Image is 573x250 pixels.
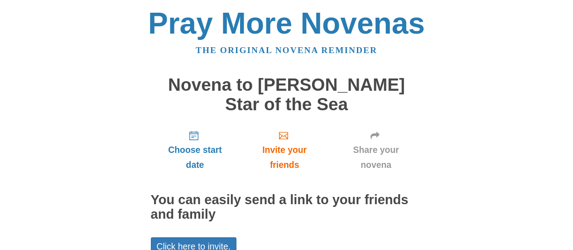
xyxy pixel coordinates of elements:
[196,45,377,55] a: The original novena reminder
[248,142,320,172] span: Invite your friends
[339,142,414,172] span: Share your novena
[151,193,423,222] h2: You can easily send a link to your friends and family
[330,123,423,177] a: Share your novena
[148,6,425,40] a: Pray More Novenas
[239,123,329,177] a: Invite your friends
[160,142,231,172] span: Choose start date
[151,123,240,177] a: Choose start date
[151,75,423,114] h1: Novena to [PERSON_NAME] Star of the Sea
